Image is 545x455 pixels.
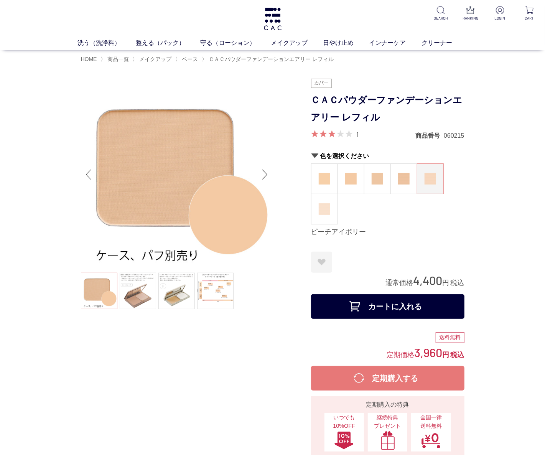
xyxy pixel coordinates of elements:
a: LOGIN [491,6,509,21]
a: クリーナー [422,38,468,47]
dl: ピーチアイボリー [417,163,444,194]
h1: ＣＡＣパウダーファンデーションエアリー レフィル [311,92,464,126]
img: 継続特典プレゼント [378,431,398,450]
img: いつでも10%OFF [334,431,354,450]
a: 守る（ローション） [200,38,271,47]
span: 円 [443,279,450,287]
img: マカダミアオークル [345,173,357,185]
a: インナーケア [369,38,422,47]
dl: アーモンドオークル [390,163,417,194]
a: メイクアップ [138,56,171,62]
h2: 色を選択ください [311,152,464,160]
span: 通常価格 [386,279,413,287]
div: ピーチアイボリー [311,227,464,237]
img: ピーチベージュ [319,203,330,215]
img: 全国一律送料無料 [421,431,441,450]
img: ＣＡＣパウダーファンデーション エアリー レフィル マカダミアオークル [81,79,273,270]
a: 1 [357,130,359,138]
span: ＣＡＣパウダーファンデーションエアリー レフィル [209,56,334,62]
span: 全国一律 送料無料 [415,414,447,430]
img: ココナッツオークル [319,173,330,185]
p: LOGIN [491,15,509,21]
a: 商品一覧 [106,56,129,62]
dl: ヘーゼルオークル [364,163,391,194]
a: SEARCH [431,6,450,21]
img: logo [263,8,283,30]
span: 商品一覧 [107,56,129,62]
a: メイクアップ [271,38,323,47]
span: 円 [443,351,450,359]
span: 4,400 [413,273,443,287]
a: 洗う（洗浄料） [77,38,136,47]
dd: 060215 [444,132,464,140]
span: メイクアップ [139,56,171,62]
span: ベース [182,56,198,62]
img: ヘーゼルオークル [372,173,383,185]
img: カバー [311,79,332,88]
li: 〉 [175,56,200,63]
a: アーモンドオークル [391,164,417,194]
dt: 商品番号 [415,132,444,140]
a: マカダミアオークル [338,164,364,194]
a: ベース [181,56,198,62]
a: HOME [81,56,97,62]
p: CART [520,15,539,21]
dl: ピーチベージュ [311,194,338,224]
span: 3,960 [415,345,443,359]
span: 税込 [451,279,464,287]
button: 定期購入する [311,366,464,391]
li: 〉 [100,56,131,63]
dl: ココナッツオークル [311,163,338,194]
span: いつでも10%OFF [328,414,360,430]
p: SEARCH [431,15,450,21]
div: Previous slide [81,159,96,190]
a: RANKING [461,6,480,21]
img: アーモンドオークル [398,173,410,185]
span: 継続特典 プレゼント [372,414,403,430]
div: 送料無料 [436,332,464,343]
img: ピーチアイボリー [425,173,436,185]
a: 整える（パック） [136,38,200,47]
li: 〉 [202,56,336,63]
a: ヘーゼルオークル [364,164,390,194]
a: ココナッツオークル [311,164,338,194]
a: お気に入りに登録する [311,252,332,273]
a: CART [520,6,539,21]
a: 日やけ止め [323,38,369,47]
p: RANKING [461,15,480,21]
a: ピーチベージュ [311,194,338,224]
a: ＣＡＣパウダーファンデーションエアリー レフィル [207,56,334,62]
li: 〉 [132,56,173,63]
button: カートに入れる [311,294,464,319]
div: 定期購入の特典 [314,400,461,409]
span: 定期価格 [387,350,415,359]
dl: マカダミアオークル [338,163,364,194]
div: Next slide [257,159,273,190]
span: 税込 [451,351,464,359]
